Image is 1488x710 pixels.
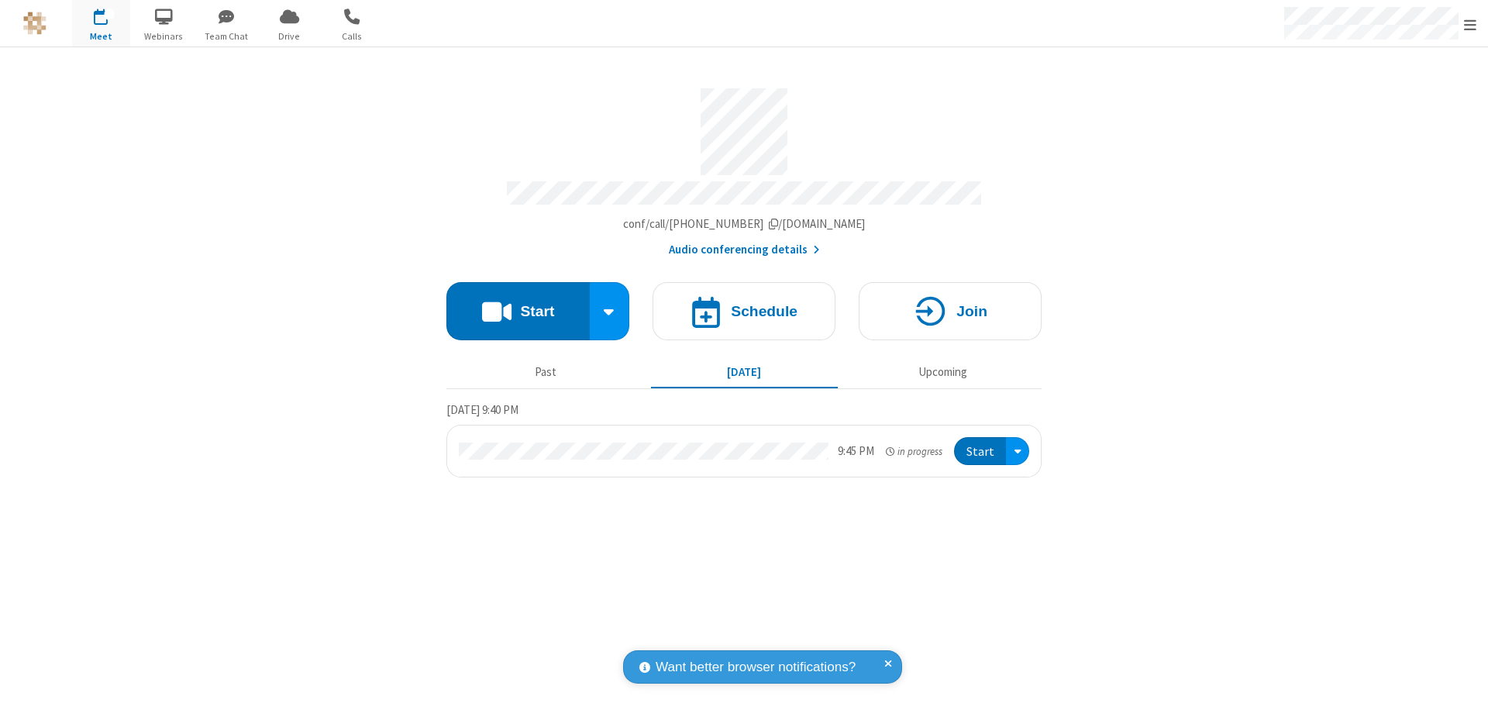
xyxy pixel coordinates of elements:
[446,282,590,340] button: Start
[954,437,1006,466] button: Start
[446,77,1042,259] section: Account details
[1006,437,1029,466] div: Open menu
[590,282,630,340] div: Start conference options
[651,357,838,387] button: [DATE]
[669,241,820,259] button: Audio conferencing details
[886,444,942,459] em: in progress
[623,215,866,233] button: Copy my meeting room linkCopy my meeting room link
[731,304,797,319] h4: Schedule
[453,357,639,387] button: Past
[323,29,381,43] span: Calls
[72,29,130,43] span: Meet
[23,12,46,35] img: QA Selenium DO NOT DELETE OR CHANGE
[105,9,115,20] div: 1
[849,357,1036,387] button: Upcoming
[653,282,835,340] button: Schedule
[198,29,256,43] span: Team Chat
[446,402,518,417] span: [DATE] 9:40 PM
[956,304,987,319] h4: Join
[623,216,866,231] span: Copy my meeting room link
[859,282,1042,340] button: Join
[838,443,874,460] div: 9:45 PM
[446,401,1042,478] section: Today's Meetings
[135,29,193,43] span: Webinars
[520,304,554,319] h4: Start
[656,657,856,677] span: Want better browser notifications?
[260,29,319,43] span: Drive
